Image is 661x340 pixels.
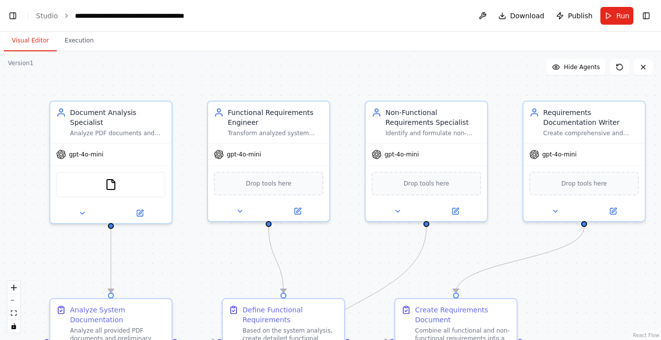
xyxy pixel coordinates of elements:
[207,101,330,222] div: Functional Requirements EngineerTransform analyzed system information into detailed functional re...
[7,307,20,320] button: fit view
[552,7,596,25] button: Publish
[385,129,481,137] div: Identify and formulate non-functional requirements including performance, security, scalability, ...
[564,63,600,71] span: Hide Agents
[7,320,20,333] button: toggle interactivity
[522,101,646,222] div: Requirements Documentation WriterCreate comprehensive and well-structured requirements documentat...
[427,205,483,217] button: Open in side panel
[600,7,633,25] button: Run
[57,31,102,51] button: Execution
[7,281,20,294] button: zoom in
[49,101,173,224] div: Document Analysis SpecialistAnalyze PDF documents and preliminary technical specifications to ext...
[616,11,629,21] span: Run
[404,179,450,189] span: Drop tools here
[36,11,184,21] nav: breadcrumb
[542,151,577,158] span: gpt-4o-mini
[7,294,20,307] button: zoom out
[243,305,338,325] div: Define Functional Requirements
[8,59,34,67] div: Version 1
[6,9,20,23] button: Show left sidebar
[106,229,116,293] g: Edge from d296d60d-dc4b-4ff5-821a-9658c9fe4bda to 9b2c6852-f837-42cd-a527-1e97216f9a03
[510,11,545,21] span: Download
[415,305,511,325] div: Create Requirements Document
[70,305,166,325] div: Analyze System Documentation
[568,11,592,21] span: Publish
[385,108,481,127] div: Non-Functional Requirements Specialist
[7,281,20,333] div: React Flow controls
[36,12,58,20] a: Studio
[585,205,641,217] button: Open in side panel
[264,227,288,293] g: Edge from 14bfbc5e-74f4-4867-946b-d9b0c7214052 to 5868e5f2-544f-458a-b3c7-78cfe9fbd6b1
[546,59,606,75] button: Hide Agents
[70,108,166,127] div: Document Analysis Specialist
[228,129,323,137] div: Transform analyzed system information into detailed functional requirements for the new system. C...
[227,151,261,158] span: gpt-4o-mini
[543,129,639,137] div: Create comprehensive and well-structured requirements documentation that combines functional and ...
[543,108,639,127] div: Requirements Documentation Writer
[112,207,168,219] button: Open in side panel
[228,108,323,127] div: Functional Requirements Engineer
[4,31,57,51] button: Visual Editor
[561,179,607,189] span: Drop tools here
[451,227,589,293] g: Edge from 1a57881d-bda2-4c12-b032-ddd04f885abe to a90e1c6b-3d69-4819-8ede-3bce700900ed
[105,179,117,190] img: FileReadTool
[384,151,419,158] span: gpt-4o-mini
[246,179,292,189] span: Drop tools here
[365,101,488,222] div: Non-Functional Requirements SpecialistIdentify and formulate non-functional requirements includin...
[69,151,104,158] span: gpt-4o-mini
[70,129,166,137] div: Analyze PDF documents and preliminary technical specifications to extract detailed information ab...
[270,205,325,217] button: Open in side panel
[633,333,660,338] a: React Flow attribution
[639,9,653,23] button: Show right sidebar
[494,7,549,25] button: Download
